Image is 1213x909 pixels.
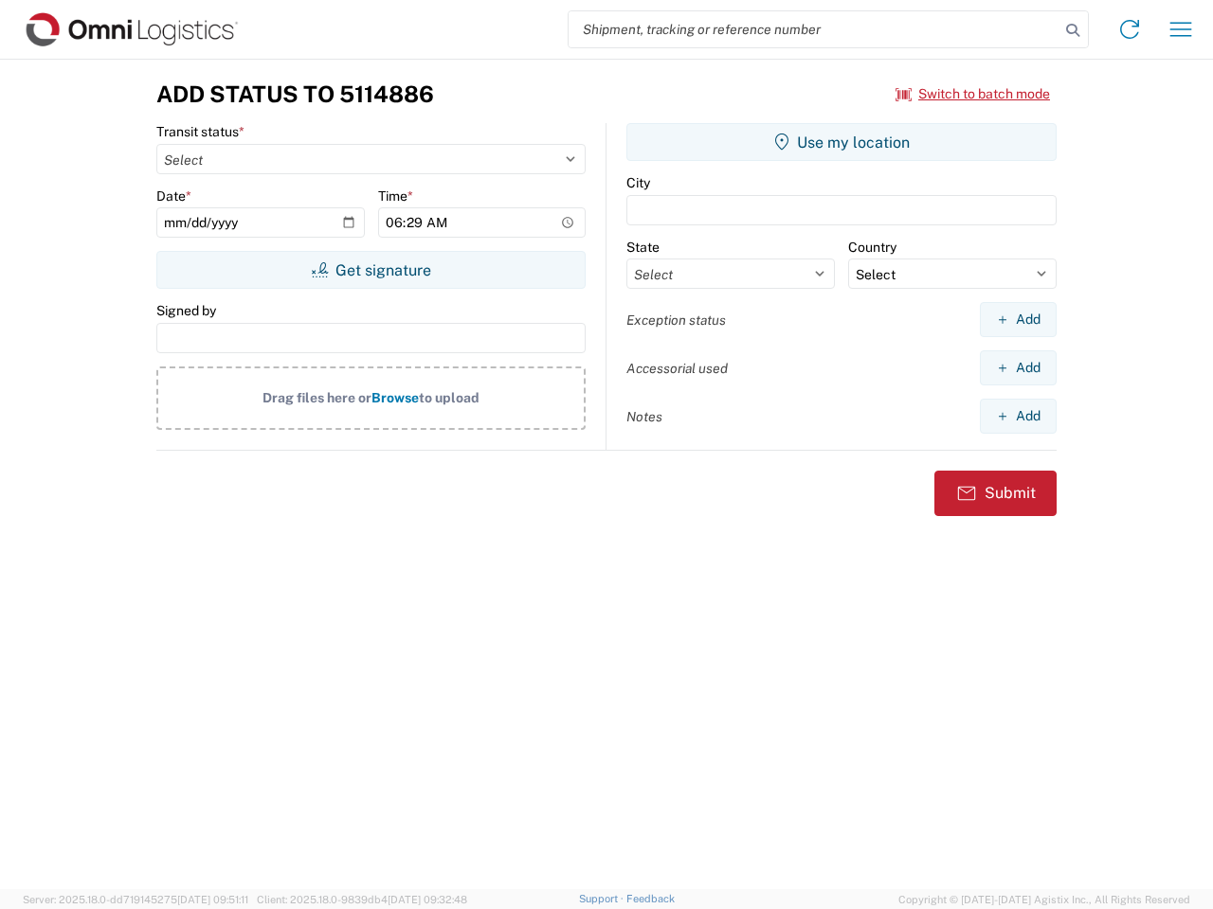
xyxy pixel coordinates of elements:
[626,408,662,425] label: Notes
[23,894,248,905] span: Server: 2025.18.0-dd719145275
[419,390,480,405] span: to upload
[626,239,660,256] label: State
[898,891,1190,908] span: Copyright © [DATE]-[DATE] Agistix Inc., All Rights Reserved
[626,893,675,904] a: Feedback
[371,390,419,405] span: Browse
[156,80,434,108] h3: Add Status to 5114886
[980,399,1057,434] button: Add
[626,123,1057,161] button: Use my location
[156,251,586,289] button: Get signature
[156,302,216,319] label: Signed by
[177,894,248,905] span: [DATE] 09:51:11
[896,79,1050,110] button: Switch to batch mode
[626,360,728,377] label: Accessorial used
[626,174,650,191] label: City
[263,390,371,405] span: Drag files here or
[156,123,244,140] label: Transit status
[569,11,1059,47] input: Shipment, tracking or reference number
[626,312,726,329] label: Exception status
[156,187,191,205] label: Date
[980,302,1057,337] button: Add
[980,350,1057,385] button: Add
[257,894,467,905] span: Client: 2025.18.0-9839db4
[378,187,413,205] label: Time
[579,893,626,904] a: Support
[848,239,896,256] label: Country
[934,471,1057,516] button: Submit
[388,894,467,905] span: [DATE] 09:32:48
